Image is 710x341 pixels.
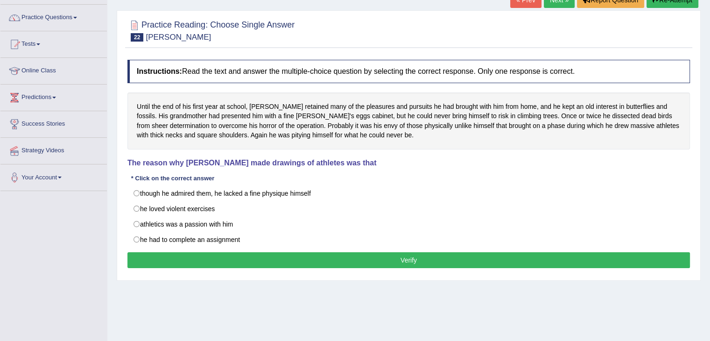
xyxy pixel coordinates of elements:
button: Verify [127,252,690,268]
a: Tests [0,31,107,55]
a: Online Class [0,58,107,81]
label: though he admired them, he lacked a fine physique himself [127,185,690,201]
small: [PERSON_NAME] [146,33,211,42]
div: * Click on the correct answer [127,174,218,183]
h4: The reason why [PERSON_NAME] made drawings of athletes was that [127,159,690,167]
a: Strategy Videos [0,138,107,161]
label: he loved violent exercises [127,201,690,217]
span: 22 [131,33,143,42]
label: athletics was a passion with him [127,216,690,232]
b: Instructions: [137,67,182,75]
a: Your Account [0,164,107,188]
a: Predictions [0,85,107,108]
h2: Practice Reading: Choose Single Answer [127,18,295,42]
h4: Read the text and answer the multiple-choice question by selecting the correct response. Only one... [127,60,690,83]
div: Until the end of his first year at school, [PERSON_NAME] retained many of the pleasures and pursu... [127,92,690,149]
label: he had to complete an assignment [127,232,690,248]
a: Success Stories [0,111,107,135]
a: Practice Questions [0,5,107,28]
